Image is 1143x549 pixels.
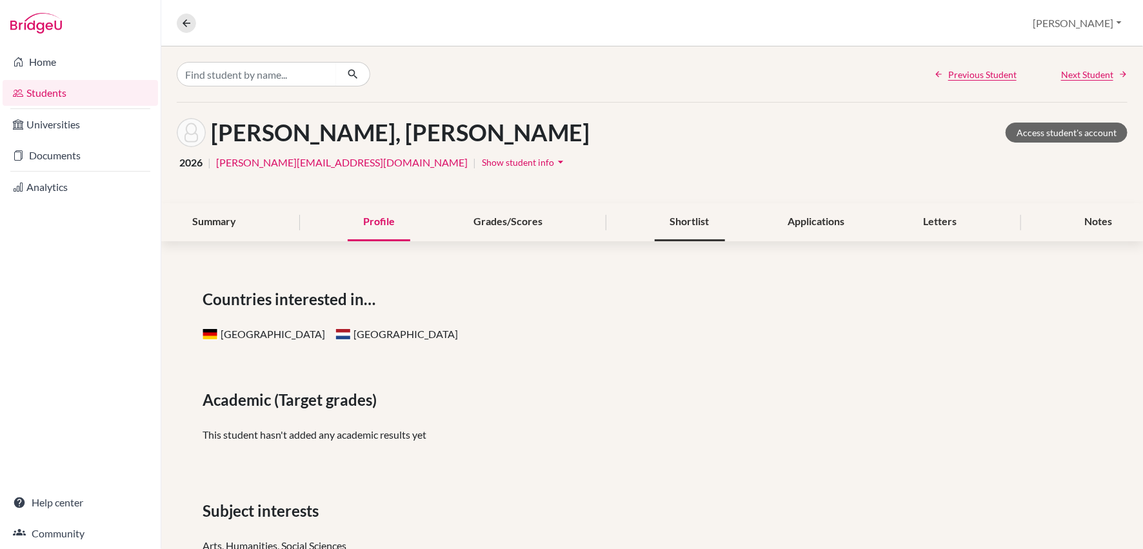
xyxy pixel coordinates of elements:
[1028,11,1128,35] button: [PERSON_NAME]
[177,203,252,241] div: Summary
[773,203,860,241] div: Applications
[1006,123,1128,143] a: Access student's account
[10,13,62,34] img: Bridge-U
[179,155,203,170] span: 2026
[335,328,351,340] span: Netherlands
[208,155,211,170] span: |
[177,118,206,147] img: Hanna Marián's avatar
[3,174,158,200] a: Analytics
[203,388,382,412] span: Academic (Target grades)
[203,328,218,340] span: Germany
[3,521,158,546] a: Community
[3,49,158,75] a: Home
[482,157,554,168] span: Show student info
[473,155,476,170] span: |
[211,119,590,146] h1: [PERSON_NAME], [PERSON_NAME]
[3,490,158,515] a: Help center
[908,203,973,241] div: Letters
[655,203,725,241] div: Shortlist
[203,427,1102,443] p: This student hasn't added any academic results yet
[3,143,158,168] a: Documents
[348,203,410,241] div: Profile
[1061,68,1128,81] a: Next Student
[203,328,325,340] span: [GEOGRAPHIC_DATA]
[934,68,1017,81] a: Previous Student
[1069,203,1128,241] div: Notes
[216,155,468,170] a: [PERSON_NAME][EMAIL_ADDRESS][DOMAIN_NAME]
[335,328,458,340] span: [GEOGRAPHIC_DATA]
[3,112,158,137] a: Universities
[481,152,568,172] button: Show student infoarrow_drop_down
[3,80,158,106] a: Students
[177,62,337,86] input: Find student by name...
[458,203,558,241] div: Grades/Scores
[948,68,1017,81] span: Previous Student
[203,499,324,523] span: Subject interests
[203,288,381,311] span: Countries interested in…
[1061,68,1113,81] span: Next Student
[554,155,567,168] i: arrow_drop_down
